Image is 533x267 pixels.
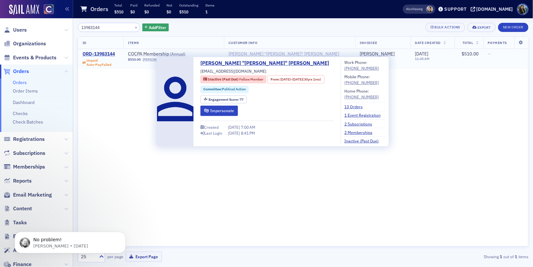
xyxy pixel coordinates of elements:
[478,26,491,29] div: Export
[498,24,528,30] a: New Order
[83,40,86,45] span: ID
[344,94,379,100] a: [PHONE_NUMBER]
[415,40,441,45] span: Date Created
[200,86,249,93] div: Committee:
[462,40,473,45] span: Total
[383,254,528,260] div: Showing out of items
[517,4,528,15] span: Profile
[4,233,39,240] a: E-Learning
[415,56,430,61] time: 11:45 AM
[241,130,255,136] span: 8:41 PM
[406,7,413,11] div: Also
[149,24,166,30] span: Add Filter
[200,106,238,116] button: Impersonate
[130,3,137,7] p: Paid
[344,65,379,71] a: [PHONE_NUMBER]
[128,51,210,57] span: COCPA Membership
[514,254,518,260] strong: 1
[13,205,32,212] span: Content
[208,77,239,82] span: Inactive (Past Due)
[344,74,379,86] div: Mobile Phone:
[142,23,169,32] button: AddFilter
[4,150,45,157] a: Subscriptions
[228,125,241,130] span: [DATE]
[39,4,54,15] a: View Homepage
[179,9,188,14] span: $510
[130,9,135,14] span: $0
[114,3,123,7] p: Total
[203,77,263,82] a: Inactive (Past Due) Fellow Member
[344,104,368,110] a: 13 Orders
[200,95,247,103] div: Engagement Score: 77
[144,3,160,7] p: Refunded
[280,77,290,81] span: [DATE]
[426,23,465,32] button: Bulk Actions
[4,26,27,34] a: Users
[86,63,111,67] div: Auto-Pay Failed
[203,87,246,92] a: Committee:Political Action
[9,5,39,15] img: SailAMX
[200,59,334,67] a: [PERSON_NAME] "[PERSON_NAME]" [PERSON_NAME]
[13,111,28,116] a: Checks
[267,75,324,83] div: From: 1995-06-15 00:00:00
[498,23,528,32] button: New Order
[128,51,210,57] a: COCPA Membership (Annual)
[228,130,241,136] span: [DATE]
[5,218,135,264] iframe: Intercom notifications message
[4,136,45,143] a: Registrations
[128,57,141,62] span: $510.00
[4,40,46,47] a: Organizations
[344,80,379,85] a: [PHONE_NUMBER]
[344,88,379,100] div: Home Phone:
[166,9,171,14] span: $0
[13,136,45,143] span: Registrations
[241,125,255,130] span: 7:00 AM
[444,6,467,12] div: Support
[271,77,280,82] span: From :
[13,177,32,185] span: Reports
[143,57,169,62] a: [PERSON_NAME]
[13,26,27,34] span: Users
[360,51,395,57] a: [PERSON_NAME]
[292,77,303,81] span: [DATE]
[435,25,460,29] div: Bulk Actions
[13,150,45,157] span: Subscriptions
[205,9,208,14] span: 1
[126,252,162,262] button: Export Page
[4,177,32,185] a: Reports
[78,23,140,32] input: Search…
[205,3,214,7] p: Items
[200,75,266,83] div: Inactive (Past Due): Inactive (Past Due): Fellow Member
[4,205,32,212] a: Content
[179,3,198,7] p: Outstanding
[170,51,185,56] span: ( Annual )
[13,99,35,105] a: Dashboard
[344,121,377,126] a: 2 Subscriptions
[13,119,43,125] a: Check Batches
[4,54,56,61] a: Events & Products
[280,77,321,82] div: – (30yrs 1mo)
[228,51,339,57] a: [PERSON_NAME] "[PERSON_NAME]" [PERSON_NAME]
[344,138,384,144] a: Inactive (Past Due)
[203,87,222,91] span: Committee :
[209,98,244,101] div: 77
[13,40,46,47] span: Organizations
[204,126,219,129] div: Created
[360,40,377,45] span: Invoicee
[90,5,108,13] h1: Orders
[239,77,263,82] span: Fellow Member
[166,3,172,7] p: Net
[13,68,29,75] span: Orders
[13,191,52,199] span: Email Marketing
[426,6,433,13] span: Pamela Galey-Coleman
[4,219,27,226] a: Tasks
[467,23,496,32] button: Export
